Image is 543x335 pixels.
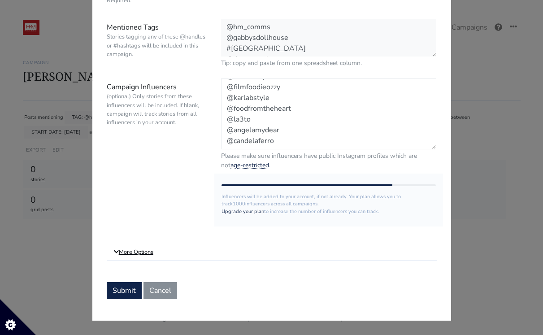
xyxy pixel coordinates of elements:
[221,19,437,57] textarea: @hm_comms @gabbysdollhouse #[GEOGRAPHIC_DATA] @dreamworks
[143,282,177,299] button: Cancel
[100,19,214,68] label: Mentioned Tags
[221,151,437,170] small: Please make sure influencers have public Instagram profiles which are not .
[107,92,208,127] small: (optional) Only stories from these influencers will be included. If blank, campaign will track st...
[221,58,437,68] small: Tip: copy and paste from one spreadsheet column.
[230,161,269,170] a: age-restricted
[214,174,443,226] div: Influencers will be added to your account, if not already. Your plan allows you to track influenc...
[100,78,214,170] label: Campaign Influencers
[107,33,208,59] small: Stories tagging any of these @handles or #hashtags will be included in this campaign.
[222,208,436,216] p: to increase the number of influencers you can track.
[107,244,437,261] a: More Options
[221,78,437,149] textarea: @chiquibabyla
[107,282,142,299] button: Submit
[222,208,264,215] a: Upgrade your plan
